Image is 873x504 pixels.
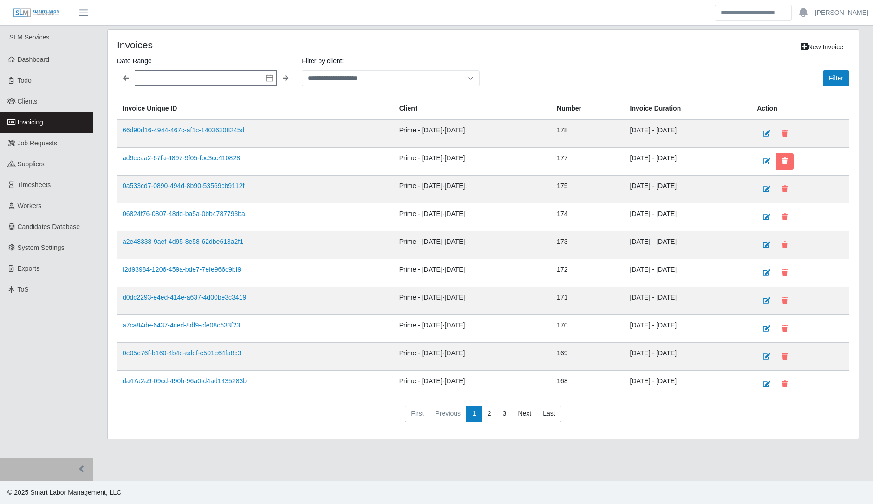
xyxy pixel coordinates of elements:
th: Number [551,98,624,120]
a: 3 [497,406,513,422]
th: Client [394,98,551,120]
td: [DATE] - [DATE] [625,315,752,343]
td: Prime - [DATE]-[DATE] [394,176,551,203]
span: ToS [18,286,29,293]
input: Search [715,5,792,21]
td: Prime - [DATE]-[DATE] [394,203,551,231]
td: 175 [551,176,624,203]
td: 171 [551,287,624,315]
td: Prime - [DATE]-[DATE] [394,287,551,315]
td: 168 [551,371,624,399]
a: Last [537,406,561,422]
td: [DATE] - [DATE] [625,203,752,231]
span: Candidates Database [18,223,80,230]
td: Prime - [DATE]-[DATE] [394,259,551,287]
td: [DATE] - [DATE] [625,176,752,203]
button: Filter [823,70,849,86]
a: Next [512,406,537,422]
th: Invoice Unique ID [117,98,394,120]
nav: pagination [117,406,849,430]
td: Prime - [DATE]-[DATE] [394,315,551,343]
td: Prime - [DATE]-[DATE] [394,148,551,176]
td: [DATE] - [DATE] [625,231,752,259]
span: Invoicing [18,118,43,126]
img: SLM Logo [13,8,59,18]
td: [DATE] - [DATE] [625,259,752,287]
a: 06824f76-0807-48dd-ba5a-0bb4787793ba [123,210,245,217]
a: 0a533cd7-0890-494d-8b90-53569cb9112f [123,182,244,190]
a: New Invoice [795,39,849,55]
td: 178 [551,119,624,148]
span: Dashboard [18,56,50,63]
span: Todo [18,77,32,84]
span: Workers [18,202,42,209]
a: f2d93984-1206-459a-bde7-7efe966c9bf9 [123,266,241,273]
td: [DATE] - [DATE] [625,287,752,315]
a: 0e05e76f-b160-4b4e-adef-e501e64fa8c3 [123,349,241,357]
td: Prime - [DATE]-[DATE] [394,343,551,371]
a: d0dc2293-e4ed-414e-a637-4d00be3c3419 [123,294,246,301]
a: 1 [466,406,482,422]
span: Timesheets [18,181,51,189]
td: Prime - [DATE]-[DATE] [394,371,551,399]
a: da47a2a9-09cd-490b-96a0-d4ad1435283b [123,377,247,385]
td: 170 [551,315,624,343]
td: [DATE] - [DATE] [625,371,752,399]
span: Clients [18,98,38,105]
td: [DATE] - [DATE] [625,148,752,176]
span: SLM Services [9,33,49,41]
td: 174 [551,203,624,231]
a: a7ca84de-6437-4ced-8df9-cfe08c533f23 [123,321,240,329]
td: 169 [551,343,624,371]
a: ad9ceaa2-67fa-4897-9f05-fbc3cc410828 [123,154,240,162]
span: System Settings [18,244,65,251]
td: [DATE] - [DATE] [625,343,752,371]
td: [DATE] - [DATE] [625,119,752,148]
span: Suppliers [18,160,45,168]
th: Action [751,98,849,120]
label: Date Range [117,55,294,66]
span: Job Requests [18,139,58,147]
td: 172 [551,259,624,287]
h4: Invoices [117,39,414,51]
th: Invoice Duration [625,98,752,120]
a: a2e48338-9aef-4d95-8e58-62dbe613a2f1 [123,238,243,245]
td: Prime - [DATE]-[DATE] [394,231,551,259]
a: 66d90d16-4944-467c-af1c-14036308245d [123,126,244,134]
a: 2 [482,406,497,422]
td: 177 [551,148,624,176]
span: Exports [18,265,39,272]
label: Filter by client: [302,55,479,66]
span: © 2025 Smart Labor Management, LLC [7,489,121,496]
td: Prime - [DATE]-[DATE] [394,119,551,148]
td: 173 [551,231,624,259]
a: [PERSON_NAME] [815,8,868,18]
